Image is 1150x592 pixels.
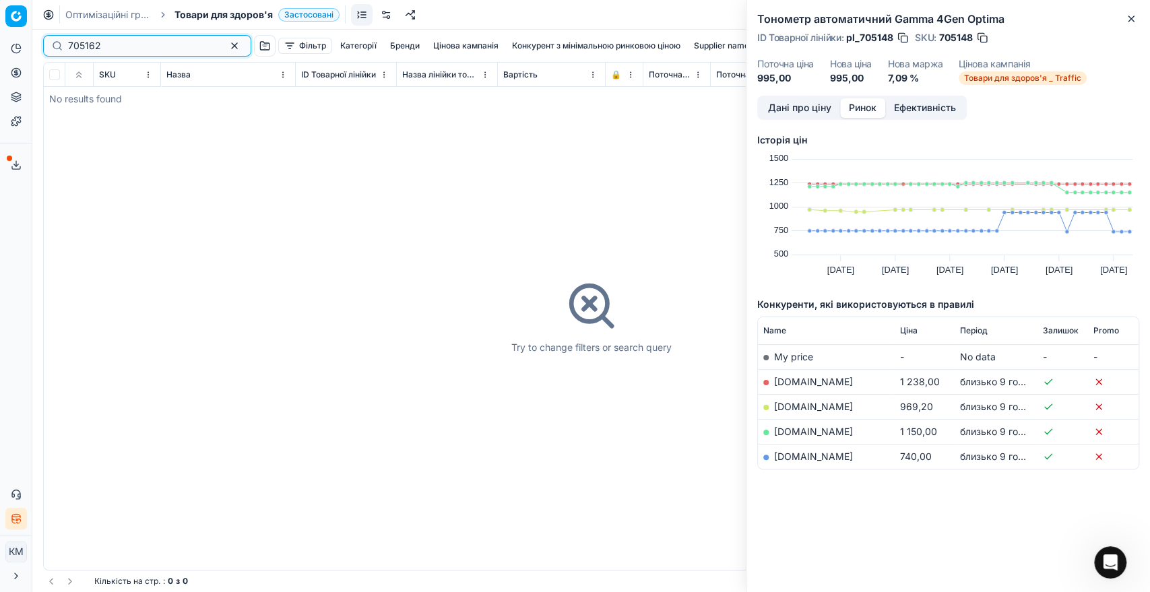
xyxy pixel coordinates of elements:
h5: Історія цін [757,133,1139,147]
text: [DATE] [882,265,909,275]
nav: pagination [43,573,78,589]
button: Дані про ціну [759,98,840,118]
span: Залишок [1043,325,1079,336]
button: Категорії [335,38,382,54]
div: : [94,576,188,587]
span: 740,00 [899,451,931,462]
button: Бренди [385,38,425,54]
button: Цінова кампанія [428,38,504,54]
span: близько 9 годин тому [960,426,1060,437]
span: Товари для здоров'я [174,8,273,22]
span: близько 9 годин тому [960,451,1060,462]
strong: з [176,576,180,587]
span: близько 9 годин тому [960,401,1060,412]
span: Вартість [503,69,538,80]
dd: 995,00 [830,71,872,85]
h5: Конкуренти, які використовуються в правилі [757,298,1139,311]
td: - [1088,344,1139,369]
span: Застосовані [278,8,340,22]
strong: 0 [183,576,188,587]
button: КM [5,541,27,562]
span: ID Товарної лінійки : [757,33,843,42]
iframe: Intercom live chat [1094,546,1126,579]
span: 969,20 [899,401,932,412]
button: Конкурент з мінімальною ринковою ціною [507,38,686,54]
text: 750 [774,225,788,235]
span: 1 150,00 [899,426,936,437]
span: SKU : [915,33,936,42]
button: Go to next page [62,573,78,589]
a: [DOMAIN_NAME] [774,451,853,462]
span: 705148 [939,31,973,44]
button: Expand all [71,67,87,83]
dd: 995,00 [757,71,814,85]
span: Період [960,325,988,336]
span: Товари для здоров'я _ Traffic [959,71,1087,85]
text: 500 [774,249,788,259]
button: Go to previous page [43,573,59,589]
input: Пошук по SKU або назві [68,39,216,53]
span: Кількість на стр. [94,576,160,587]
h2: Тонометр автоматичний Gamma 4Gen Optima [757,11,1139,27]
span: близько 9 годин тому [960,376,1060,387]
span: Товари для здоров'яЗастосовані [174,8,340,22]
span: SKU [99,69,116,80]
span: Назва лінійки товарів [402,69,478,80]
dd: 7,09 % [888,71,943,85]
text: [DATE] [1046,265,1073,275]
dt: Нова маржа [888,59,943,69]
span: Поточна промо ціна [716,69,792,80]
span: Поточна ціна [649,69,691,80]
span: My price [774,351,813,362]
span: Promo [1093,325,1119,336]
text: [DATE] [1100,265,1127,275]
span: Ціна [899,325,917,336]
span: pl_705148 [846,31,893,44]
text: [DATE] [991,265,1018,275]
span: 🔒 [611,69,621,80]
button: Ринок [840,98,885,118]
text: 1250 [769,177,788,187]
dt: Нова ціна [830,59,872,69]
a: Оптимізаційні групи [65,8,152,22]
button: Фільтр [278,38,332,54]
td: - [1037,344,1088,369]
text: 1500 [769,153,788,163]
span: ID Товарної лінійки [301,69,376,80]
span: Name [763,325,786,336]
nav: breadcrumb [65,8,340,22]
dt: Поточна ціна [757,59,814,69]
button: Ефективність [885,98,965,118]
span: Назва [166,69,191,80]
td: No data [955,344,1037,369]
text: [DATE] [827,265,854,275]
dt: Цінова кампанія [959,59,1087,69]
text: [DATE] [936,265,963,275]
a: [DOMAIN_NAME] [774,376,853,387]
span: 1 238,00 [899,376,939,387]
span: КM [6,541,26,562]
a: [DOMAIN_NAME] [774,426,853,437]
strong: 0 [168,576,173,587]
td: - [894,344,955,369]
text: 1000 [769,201,788,211]
a: [DOMAIN_NAME] [774,401,853,412]
button: Supplier name [689,38,755,54]
div: Try to change filters or search query [511,341,672,354]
